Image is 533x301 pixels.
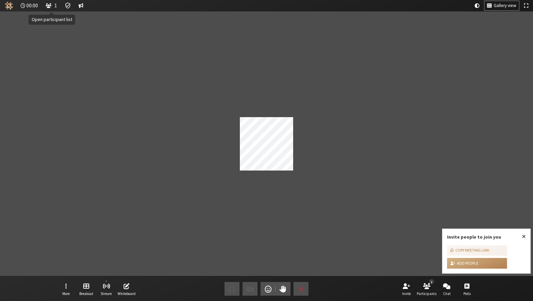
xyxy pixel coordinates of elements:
[463,292,471,296] span: Polls
[458,280,476,298] button: Open poll
[76,1,86,10] button: Conversation
[77,280,96,298] button: Manage Breakout Rooms
[26,3,38,8] span: 00:00
[447,258,507,269] button: Add people
[225,282,240,296] button: Audio problem - check your Internet connection or call by phone
[97,280,116,298] button: Start streaming
[57,280,75,298] button: Open menu
[5,2,13,10] img: Iotum
[494,3,516,8] span: Gallery view
[62,292,70,296] span: More
[447,245,507,256] button: Copy meeting link
[484,1,519,10] button: Change layout
[402,292,411,296] span: Invite
[79,292,93,296] span: Breakout
[443,292,451,296] span: Chat
[117,280,136,298] button: Open shared whiteboard
[517,229,530,244] button: Close popover
[450,247,489,253] div: Copy meeting link
[261,282,275,296] button: Send a reaction
[54,3,57,8] span: 1
[417,292,436,296] span: Participants
[472,1,482,10] button: Using system theme
[447,234,501,240] label: Invite people to join you
[437,280,456,298] button: Open chat
[62,1,74,10] div: Meeting details Encryption enabled
[429,279,434,285] div: 1
[293,282,308,296] button: End or leave meeting
[521,1,531,10] button: Fullscreen
[43,1,60,10] button: Open participant list
[118,292,136,296] span: Whiteboard
[243,282,258,296] button: Video
[18,1,41,10] div: Timer
[397,280,416,298] button: Invite participants (⌘+Shift+I)
[101,292,112,296] span: Stream
[417,280,436,298] button: Open participant list
[275,282,290,296] button: Raise hand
